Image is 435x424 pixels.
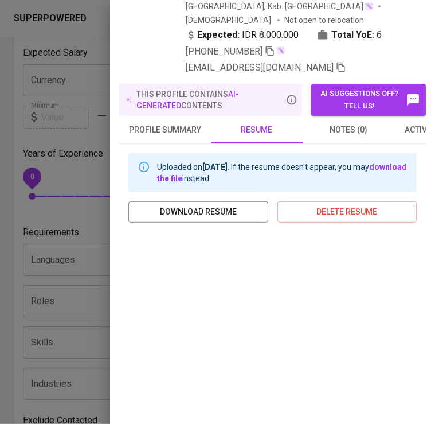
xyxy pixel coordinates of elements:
b: Expected: [197,28,240,42]
span: [PHONE_NUMBER] [186,46,262,57]
p: Not open to relocation [284,14,364,26]
b: Total YoE: [331,28,374,42]
span: [DEMOGRAPHIC_DATA] [186,14,273,26]
img: magic_wand.svg [365,2,374,11]
span: delete resume [287,205,408,219]
span: notes (0) [309,123,387,137]
button: download resume [128,201,268,223]
span: resume [218,123,296,137]
span: download resume [138,205,259,219]
span: [EMAIL_ADDRESS][DOMAIN_NAME] [186,62,334,73]
span: AI suggestions off? Tell us! [317,87,420,114]
p: this profile contains contents [136,88,284,111]
div: [GEOGRAPHIC_DATA], Kab. [GEOGRAPHIC_DATA] [186,1,374,12]
div: Uploaded on . If the resume doesn't appear, you may instead. [157,157,407,189]
span: 6 [377,28,382,42]
div: IDR 8.000.000 [186,28,299,42]
b: [DATE] [202,162,228,172]
img: magic_wand.svg [276,46,285,55]
button: delete resume [277,201,417,223]
span: profile summary [126,123,204,137]
button: AI suggestions off? Tell us! [311,84,426,116]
